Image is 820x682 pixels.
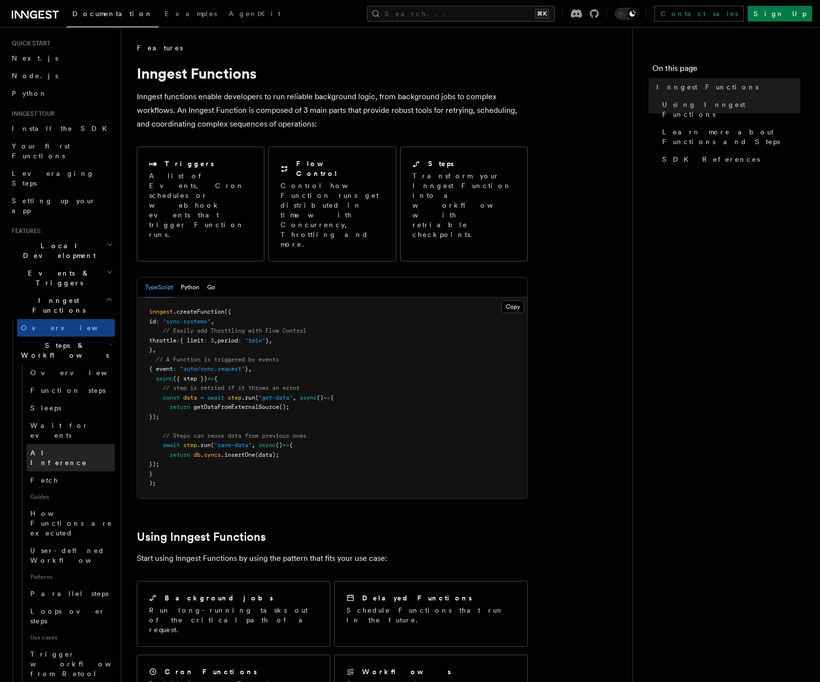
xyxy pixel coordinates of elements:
[252,442,255,448] span: ,
[400,147,528,261] a: StepsTransform your Inngest Function into a workflow with retriable checkpoints.
[30,590,108,597] span: Parallel steps
[173,375,207,382] span: ({ step })
[8,49,115,67] a: Next.js
[170,404,190,410] span: return
[259,442,276,448] span: async
[207,277,215,298] button: Go
[163,384,300,391] span: // step is retried if it throws an error
[241,394,255,401] span: .run
[137,552,528,565] p: Start using Inngest Functions by using the pattern that fits your use case:
[149,413,159,420] span: });
[30,476,59,484] span: Fetch
[214,442,252,448] span: "save-data"
[662,127,800,147] span: Learn more about Functions and Steps
[8,227,41,235] span: Features
[8,237,115,264] button: Local Development
[170,451,190,458] span: return
[207,375,214,382] span: =>
[268,147,396,261] a: Flow ControlControl how Function runs get distributed in time with Concurrency, Throttling and more.
[265,337,269,344] span: }
[26,444,115,471] a: AI Inference
[217,337,238,344] span: period
[72,10,153,18] span: Documentation
[159,3,223,26] a: Examples
[165,667,257,677] h2: Cron Functions
[8,120,115,137] a: Install the SDK
[652,78,800,96] a: Inngest Functions
[8,85,115,102] a: Python
[214,375,217,382] span: {
[149,308,173,315] span: inngest
[163,432,306,439] span: // Steps can reuse data from previous ones
[26,471,115,489] a: Fetch
[656,82,758,92] span: Inngest Functions
[748,6,812,21] a: Sign Up
[26,542,115,569] a: User-defined Workflows
[255,394,259,401] span: (
[26,505,115,542] a: How Functions are executed
[223,3,286,26] a: AgentKit
[8,241,107,260] span: Local Development
[662,154,760,164] span: SDK References
[149,318,156,325] span: id
[137,581,330,647] a: Background jobsRun long-running tasks out of the critical path of a request.
[149,480,156,487] span: );
[12,197,96,214] span: Setting up your app
[137,530,266,544] a: Using Inngest Functions
[173,308,224,315] span: .createFunction
[276,442,282,448] span: ()
[173,365,176,372] span: :
[66,3,159,27] a: Documentation
[152,346,156,353] span: ,
[12,89,47,97] span: Python
[228,394,241,401] span: step
[145,277,173,298] button: TypeScript
[317,394,324,401] span: ()
[8,192,115,219] a: Setting up your app
[26,399,115,417] a: Sleeps
[12,72,58,80] span: Node.js
[279,404,289,410] span: ();
[30,650,138,678] span: Trigger workflows from Retool
[324,394,330,401] span: =>
[30,369,131,377] span: Overview
[149,365,173,372] span: { event
[211,318,214,325] span: ,
[156,318,159,325] span: :
[269,337,272,344] span: ,
[165,10,217,18] span: Examples
[176,337,180,344] span: :
[137,147,264,261] a: TriggersA list of Events, Cron schedules or webhook events that trigger Function runs.
[362,593,472,603] h2: Delayed Functions
[224,308,231,315] span: ({
[30,547,118,564] span: User-defined Workflows
[8,40,50,47] span: Quick start
[26,417,115,444] a: Wait for events
[26,364,115,382] a: Overview
[412,171,517,239] p: Transform your Inngest Function into a workflow with retriable checkpoints.
[8,165,115,192] a: Leveraging Steps
[330,394,334,401] span: {
[200,451,204,458] span: .
[163,318,211,325] span: "sync-systems"
[12,54,58,62] span: Next.js
[26,630,115,645] span: Use cases
[165,159,214,169] h2: Triggers
[194,404,279,410] span: getDataFromExternalSource
[17,337,115,364] button: Steps & Workflows
[211,337,214,344] span: 3
[296,159,384,178] h2: Flow Control
[30,386,106,394] span: Function steps
[214,337,217,344] span: ,
[8,67,115,85] a: Node.js
[26,489,115,505] span: Guides
[204,337,207,344] span: :
[149,461,159,468] span: });
[8,268,107,288] span: Events & Triggers
[137,90,528,131] p: Inngest functions enable developers to run reliable background logic, from background jobs to com...
[428,159,454,169] h2: Steps
[8,264,115,292] button: Events & Triggers
[137,43,183,53] span: Features
[183,394,197,401] span: data
[26,602,115,630] a: Loops over steps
